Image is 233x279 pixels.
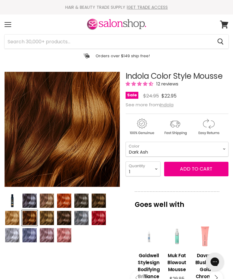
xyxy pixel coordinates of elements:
span: See more from [126,101,174,108]
img: genuine.gif [126,118,158,136]
select: Quantity [126,161,160,176]
form: Product [4,34,229,49]
img: Indola Color Style Mousse [57,211,71,225]
p: Orders over $149 ship free! [96,53,150,58]
input: Search [5,35,212,48]
img: returns.gif [192,118,225,136]
img: Indola Color Style Mousse [40,228,54,242]
img: Indola Color Style Mousse [74,194,89,208]
a: GET TRADE ACCESS [128,4,168,10]
button: Indola Color Style Mousse [91,210,106,226]
span: Sale [126,92,138,99]
div: Indola Color Style Mousse image. Click or Scroll to Zoom. [5,72,120,187]
button: Indola Color Style Mousse [5,210,20,226]
img: Indola Color Style Mousse [22,211,37,225]
span: $22.95 [161,92,177,99]
img: Indola Color Style Mousse [92,211,106,225]
img: Indola Color Style Mousse [57,228,71,242]
button: Indola Color Style Mousse [56,210,72,226]
img: Indola Color Style Mousse [5,211,19,225]
span: $24.95 [143,92,159,99]
img: Indola Color Style Mousse [40,194,54,208]
button: Indola Color Style Mousse [39,193,55,208]
img: Indola Color Style Mousse [5,228,19,242]
button: Indola Color Style Mousse [39,228,55,243]
img: Indola Color Style Mousse [5,194,19,208]
h1: Indola Color Style Mousse [126,72,228,81]
button: Indola Color Style Mousse [39,210,55,226]
button: Indola Color Style Mousse [74,210,89,226]
a: View product:Muk Fat Blowout Mousse [166,247,188,276]
button: Indola Color Style Mousse [74,193,89,208]
img: Indola Color Style Mousse [57,194,71,208]
p: Goes well with [135,191,219,211]
h3: Muk Fat Blowout Mousse [166,252,188,273]
button: Indola Color Style Mousse [56,193,72,208]
div: Product thumbnails [4,191,121,243]
iframe: Gorgias live chat messenger [203,251,227,273]
img: shipping.gif [159,118,191,136]
span: 12 reviews [154,81,178,87]
button: Indola Color Style Mousse [5,228,20,243]
img: Indola Color Style Mousse [74,211,89,225]
img: Indola Color Style Mousse [22,228,37,242]
button: Indola Color Style Mousse [56,228,72,243]
button: Indola Color Style Mousse [22,210,37,226]
a: Indola [160,101,174,108]
span: 4.33 stars [126,81,154,87]
img: Indola Color Style Mousse [92,194,106,208]
button: Search [212,35,228,48]
button: Add to cart [164,162,228,176]
img: Indola Color Style Mousse [22,194,37,208]
button: Indola Color Style Mousse [22,228,37,243]
button: Indola Color Style Mousse [5,193,20,208]
img: Indola Color Style Mousse [40,211,54,225]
